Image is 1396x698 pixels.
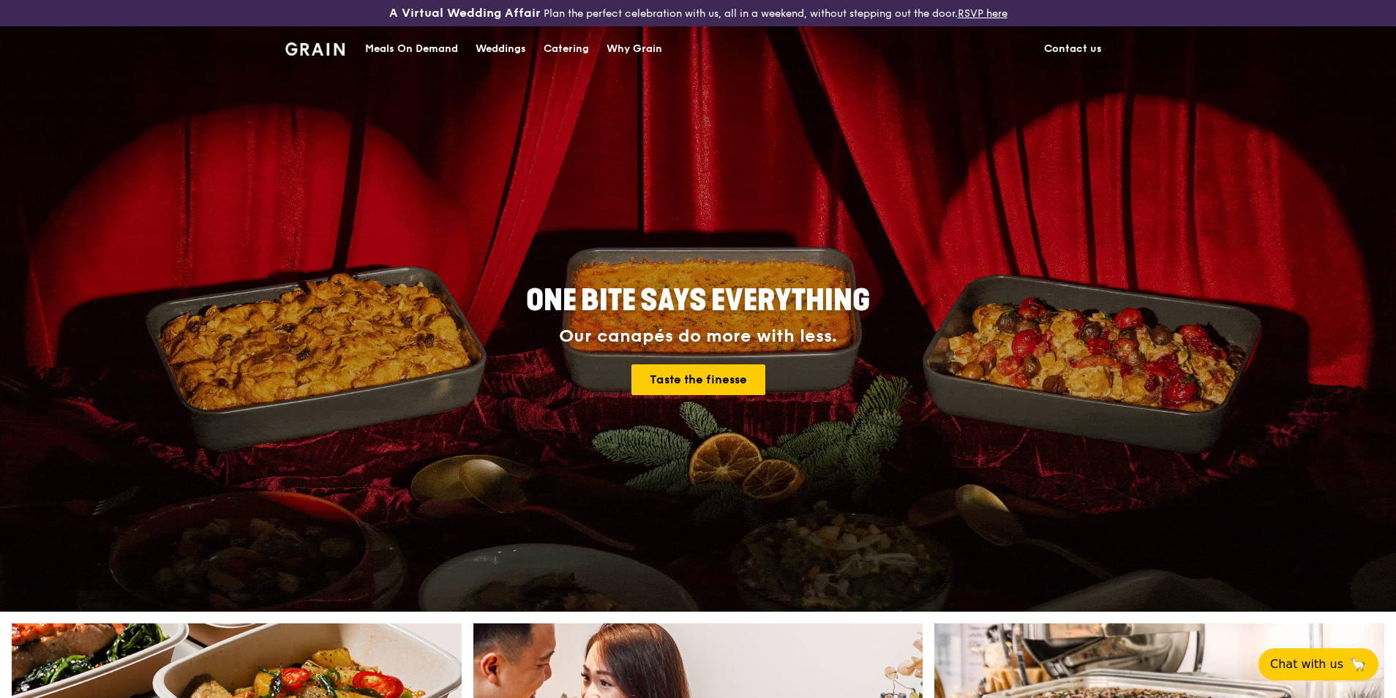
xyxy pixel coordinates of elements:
[365,27,458,71] div: Meals On Demand
[285,42,345,56] img: Grain
[598,27,671,71] a: Why Grain
[277,6,1119,20] div: Plan the perfect celebration with us, all in a weekend, without stepping out the door.
[631,364,765,395] a: Taste the finesse
[467,27,535,71] a: Weddings
[535,27,598,71] a: Catering
[526,283,870,318] span: ONE BITE SAYS EVERYTHING
[1270,656,1343,673] span: Chat with us
[476,27,526,71] div: Weddings
[1035,27,1111,71] a: Contact us
[1349,656,1367,673] span: 🦙
[544,27,589,71] div: Catering
[435,326,961,347] div: Our canapés do more with less.
[607,27,662,71] div: Why Grain
[958,7,1007,20] a: RSVP here
[285,26,345,70] a: GrainGrain
[1258,648,1378,680] button: Chat with us🦙
[389,6,541,20] h3: A Virtual Wedding Affair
